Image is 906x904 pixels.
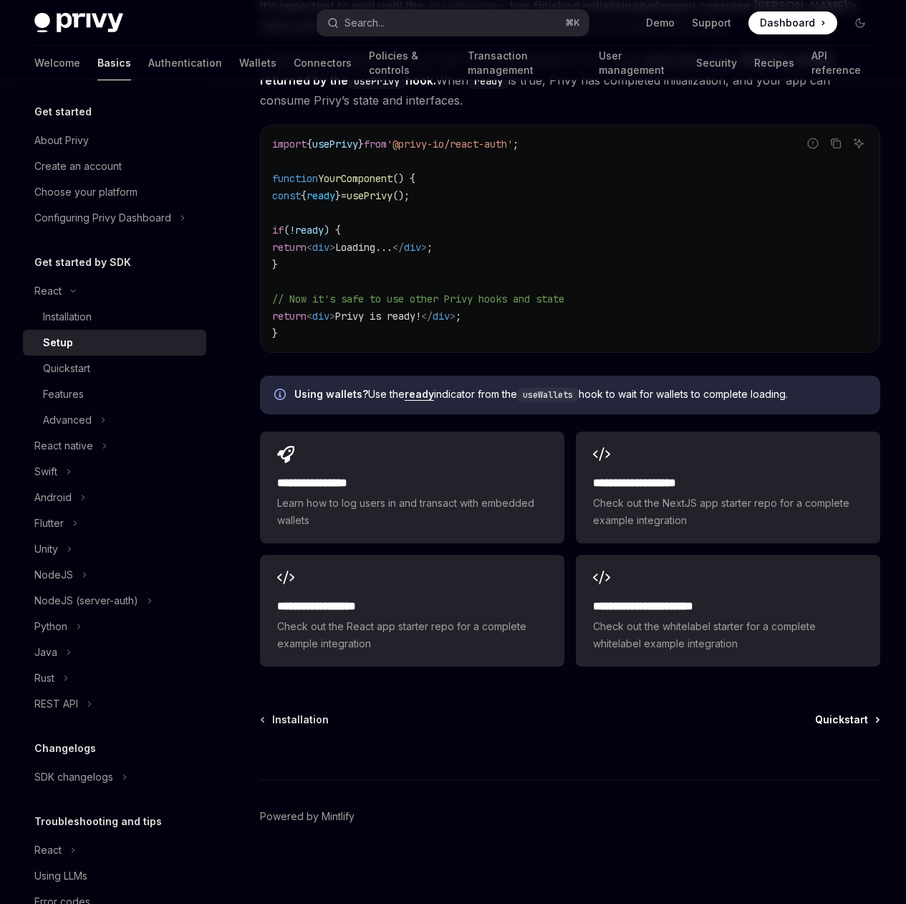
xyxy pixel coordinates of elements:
[307,189,335,202] span: ready
[260,809,355,824] a: Powered by Mintlify
[272,713,329,727] span: Installation
[272,224,284,237] span: if
[307,241,312,254] span: <
[576,432,880,543] a: **** **** **** ****Check out the NextJS app starter repo for a complete example integration
[34,132,89,149] div: About Privy
[260,50,880,110] span: To determine whether the Privy SDK has fully initialized on your page, When is true, Privy has co...
[811,46,872,80] a: API reference
[335,189,341,202] span: }
[97,46,131,80] a: Basics
[272,172,318,185] span: function
[289,224,295,237] span: !
[307,310,312,323] span: <
[23,304,206,330] a: Installation
[294,387,866,402] span: Use the indicator from the hook to wait for wallets to complete loading.
[307,138,312,151] span: {
[34,867,87,885] div: Using LLMs
[34,842,62,859] div: React
[23,407,206,433] button: Toggle Advanced section
[34,184,138,201] div: Choose your platform
[329,241,335,254] span: >
[272,138,307,151] span: import
[295,224,324,237] span: ready
[148,46,222,80] a: Authentication
[692,16,731,30] a: Support
[593,618,863,652] span: Check out the whitelabel starter for a complete whitelabel example integration
[450,310,456,323] span: >
[34,670,54,687] div: Rust
[23,179,206,205] a: Choose your platform
[43,411,92,429] div: Advanced
[239,46,276,80] a: Wallets
[34,592,138,609] div: NodeJS (server-auth)
[272,292,564,305] span: // Now it's safe to use other Privy hooks and state
[696,46,737,80] a: Security
[312,310,329,323] span: div
[405,388,434,401] a: ready
[34,46,80,80] a: Welcome
[364,138,387,151] span: from
[404,241,421,254] span: div
[344,14,385,32] div: Search...
[34,541,58,558] div: Unity
[23,588,206,614] button: Toggle NodeJS (server-auth) section
[369,46,450,80] a: Policies & controls
[34,158,122,175] div: Create an account
[284,224,289,237] span: (
[23,764,206,790] button: Toggle SDK changelogs section
[272,241,307,254] span: return
[318,172,392,185] span: YourComponent
[34,463,57,480] div: Swift
[312,241,329,254] span: div
[317,10,589,36] button: Open search
[23,639,206,665] button: Toggle Java section
[34,282,62,300] div: React
[23,381,206,407] a: Features
[335,310,421,323] span: Privy is ready!
[23,433,206,459] button: Toggle React native section
[34,618,67,635] div: Python
[329,310,335,323] span: >
[34,437,93,455] div: React native
[23,128,206,153] a: About Privy
[260,432,564,543] a: **** **** **** *Learn how to log users in and transact with embedded wallets
[312,138,358,151] span: usePrivy
[23,614,206,639] button: Toggle Python section
[34,740,96,757] h5: Changelogs
[43,308,92,325] div: Installation
[274,389,289,403] svg: Info
[421,310,433,323] span: </
[849,134,868,153] button: Ask AI
[23,562,206,588] button: Toggle NodeJS section
[301,189,307,202] span: {
[387,138,513,151] span: '@privy-io/react-auth'
[599,46,680,80] a: User management
[294,46,352,80] a: Connectors
[43,360,90,377] div: Quickstart
[294,388,368,400] strong: Using wallets?
[34,13,123,33] img: dark logo
[804,134,822,153] button: Report incorrect code
[23,278,206,304] button: Toggle React section
[392,241,404,254] span: </
[433,310,450,323] span: div
[272,258,278,271] span: }
[827,134,845,153] button: Copy the contents from the code block
[34,515,64,532] div: Flutter
[468,46,581,80] a: Transaction management
[277,618,547,652] span: Check out the React app starter repo for a complete example integration
[341,189,347,202] span: =
[272,310,307,323] span: return
[815,713,879,727] a: Quickstart
[34,695,78,713] div: REST API
[34,103,92,120] h5: Get started
[565,17,580,29] span: ⌘ K
[421,241,427,254] span: >
[754,46,794,80] a: Recipes
[34,489,72,506] div: Android
[760,16,815,30] span: Dashboard
[34,769,113,786] div: SDK changelogs
[23,153,206,179] a: Create an account
[815,713,868,727] span: Quickstart
[23,356,206,381] a: Quickstart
